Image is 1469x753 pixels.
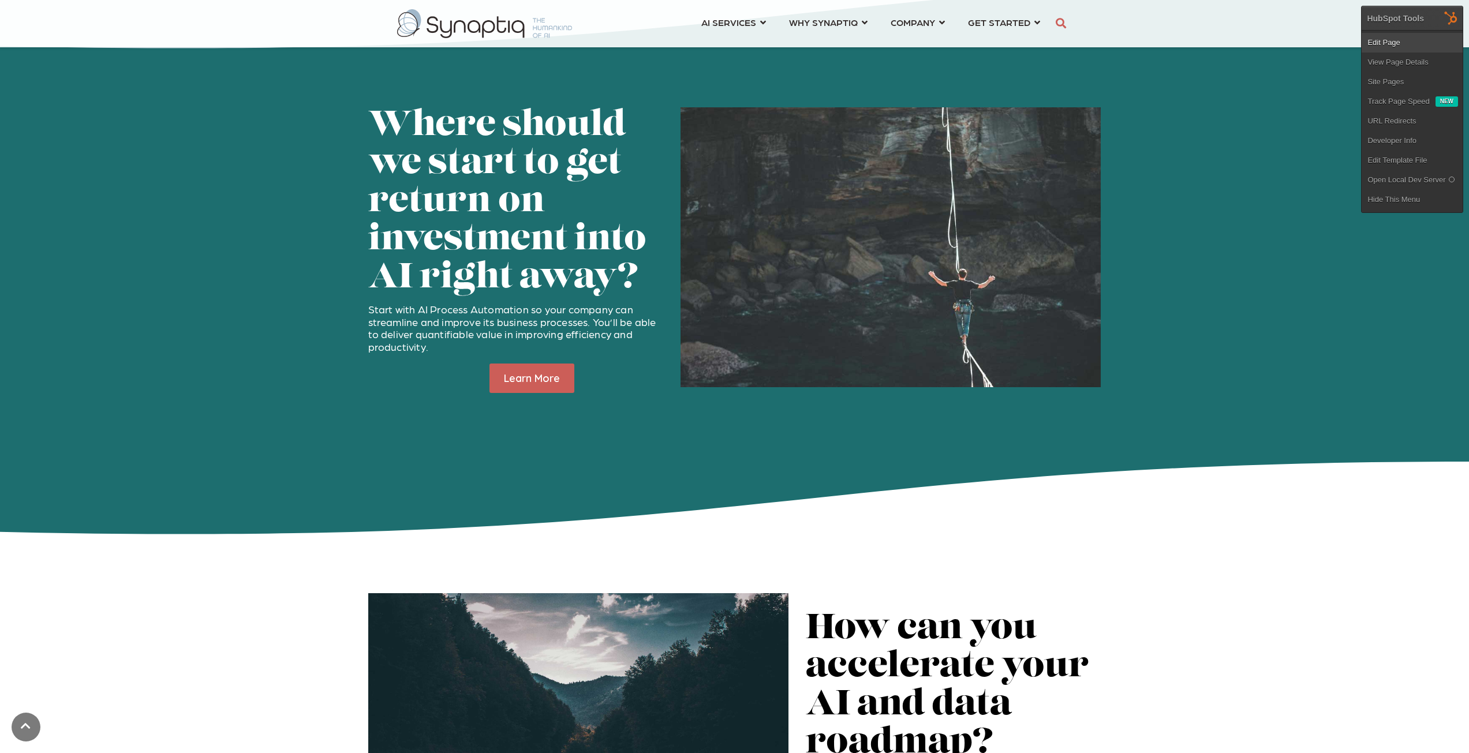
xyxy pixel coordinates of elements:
[789,14,858,30] span: WHY SYNAPTIQ
[1436,96,1458,107] div: New
[1362,190,1463,209] a: Hide This Menu
[968,14,1030,30] span: GET STARTED
[891,14,935,30] span: COMPANY
[1362,53,1463,72] a: View Page Details
[1362,151,1463,170] a: Edit Template File
[701,12,766,33] a: AI SERVICES
[1367,13,1424,24] div: HubSpot Tools
[968,12,1040,33] a: GET STARTED
[681,107,1101,387] img: A person walking on a tightrope suspended over a rocky area near the water.
[690,3,1052,44] nav: menu
[1439,6,1463,30] img: HubSpot Tools Menu Toggle
[1362,72,1463,92] a: Site Pages
[368,109,646,296] span: Where should we start to get return on investment into AI right away?
[368,303,656,353] span: Start with AI Process Automation so your company can streamline and improve its business processe...
[489,364,574,393] a: Learn More
[891,12,945,33] a: COMPANY
[368,364,489,393] iframe: Embedded CTA
[1362,170,1463,190] a: Open Local Dev Server
[1362,92,1435,111] a: Track Page Speed
[1361,6,1463,213] div: HubSpot Tools Edit PageView Page DetailsSite Pages Track Page Speed New URL RedirectsDeveloper In...
[1362,131,1463,151] a: Developer Info
[397,9,572,38] img: synaptiq logo-2
[1362,111,1463,131] a: URL Redirects
[1362,33,1463,53] a: Edit Page
[789,12,868,33] a: WHY SYNAPTIQ
[701,14,756,30] span: AI SERVICES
